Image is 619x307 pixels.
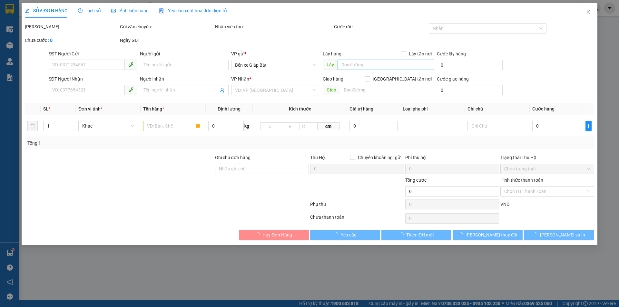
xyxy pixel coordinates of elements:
span: user-add [220,88,225,93]
span: phone [128,87,133,92]
label: Cước giao hàng [437,76,469,82]
input: C [300,122,318,130]
label: Hình thức thanh toán [500,177,543,183]
div: Phụ thu [309,201,405,212]
button: delete [27,121,38,131]
span: Hủy Đơn Hàng [262,231,292,238]
span: SỬA ĐƠN HÀNG [25,8,68,13]
button: Close [579,3,597,21]
span: loading [533,232,540,237]
span: Tổng cước [405,177,427,183]
span: Giá trị hàng [350,106,374,111]
input: Cước lấy hàng [437,60,503,70]
span: Yêu cầu [341,231,357,238]
div: Người nhận [140,75,229,82]
button: Hủy Đơn Hàng [239,230,309,240]
span: Đơn vị tính [79,106,103,111]
div: Người gửi [140,50,229,57]
button: Yêu cầu [310,230,380,240]
div: VP gửi [231,50,320,57]
div: [PERSON_NAME]: [25,23,119,30]
span: picture [111,8,116,13]
span: Tên hàng [143,106,164,111]
span: plus [586,123,591,129]
div: Chưa cước : [25,37,119,44]
span: Chọn trạng thái [504,164,590,174]
span: loading [334,232,341,237]
th: Ghi chú [465,103,530,115]
div: Phí thu hộ [405,154,499,164]
th: Loại phụ phí [400,103,465,115]
span: SL [43,106,48,111]
span: Giao [323,85,340,95]
span: Kích thước [289,106,311,111]
div: Trạng thái Thu Hộ [500,154,594,161]
div: Chưa thanh toán [309,214,405,225]
span: Lấy tận nơi [406,50,434,57]
label: Cước lấy hàng [437,51,466,56]
span: Ảnh kiện hàng [111,8,149,13]
button: [PERSON_NAME] thay đổi [453,230,523,240]
div: SĐT Người Gửi [49,50,137,57]
button: [PERSON_NAME] và In [524,230,594,240]
button: Thêm ĐH mới [381,230,451,240]
span: kg [244,121,250,131]
span: [PERSON_NAME] và In [540,231,585,238]
input: Ghi Chú [467,121,527,131]
span: cm [318,122,339,130]
span: VP Nhận [231,76,250,82]
span: Yêu cầu xuất hóa đơn điện tử [159,8,227,13]
span: Giao hàng [323,76,343,82]
span: [GEOGRAPHIC_DATA] tận nơi [370,75,434,82]
div: Cước rồi : [334,23,428,30]
div: Tổng: 1 [27,139,239,147]
span: Bến xe Giáp Bát [235,60,316,70]
span: loading [458,232,466,237]
input: R [280,122,300,130]
input: D [260,122,280,130]
span: phone [128,62,133,67]
span: Cước hàng [533,106,555,111]
input: Dọc đường [340,85,434,95]
span: Thêm ĐH mới [406,231,434,238]
span: Khác [83,121,134,131]
div: SĐT Người Nhận [49,75,137,82]
input: Ghi chú đơn hàng [215,164,309,174]
span: close [586,9,591,14]
span: [PERSON_NAME] thay đổi [466,231,517,238]
input: VD: Bàn, Ghế [143,121,203,131]
span: loading [255,232,262,237]
span: Định lượng [218,106,241,111]
button: plus [585,121,592,131]
span: Chuyển khoản ng. gửi [355,154,404,161]
input: Cước giao hàng [437,85,503,95]
span: Lấy hàng [323,51,341,56]
span: Thu Hộ [310,155,325,160]
b: 0 [50,38,53,43]
label: Ghi chú đơn hàng [215,155,251,160]
input: Dọc đường [338,60,434,70]
img: icon [159,8,164,14]
span: edit [25,8,29,13]
span: Lịch sử [78,8,101,13]
div: Gói vận chuyển: [120,23,214,30]
div: Ngày GD: [120,37,214,44]
span: clock-circle [78,8,83,13]
span: loading [399,232,406,237]
span: VND [500,202,509,207]
span: Lấy [323,60,338,70]
div: Nhân viên tạo: [215,23,333,30]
